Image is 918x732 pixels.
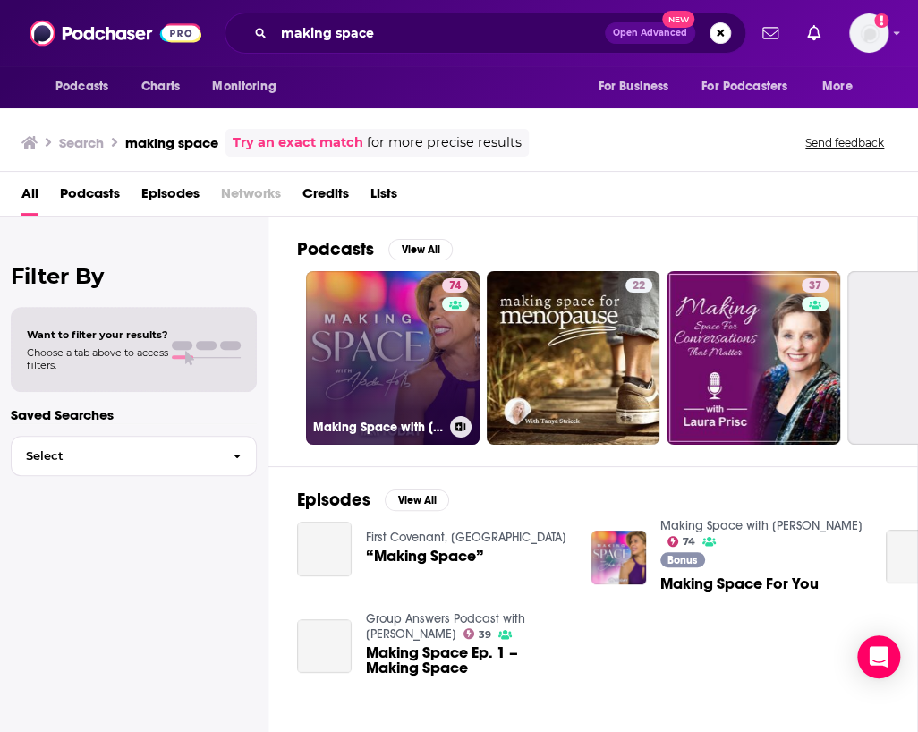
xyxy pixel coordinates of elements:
a: PodcastsView All [297,238,453,260]
a: Lists [370,179,397,216]
a: Making Space Ep. 1 – Making Space [366,645,570,676]
span: 37 [809,277,821,295]
span: Want to filter your results? [27,328,168,341]
a: 74Making Space with [PERSON_NAME] [306,271,480,445]
a: 74 [442,278,468,293]
input: Search podcasts, credits, & more... [274,19,605,47]
span: Charts [141,74,180,99]
svg: Add a profile image [874,13,888,28]
button: View All [385,489,449,511]
a: “Making Space” [366,549,484,564]
a: Try an exact match [233,132,363,153]
span: For Business [598,74,668,99]
button: Open AdvancedNew [605,22,695,44]
a: Making Space For You [660,576,819,592]
a: 37 [802,278,829,293]
span: Open Advanced [613,29,687,38]
a: Making Space with Hoda Kotb [660,518,863,533]
a: Credits [302,179,349,216]
button: open menu [810,70,875,104]
span: 22 [633,277,645,295]
span: Logged in as GregKubie [849,13,888,53]
span: Monitoring [212,74,276,99]
a: 39 [463,628,492,639]
h2: Episodes [297,489,370,511]
span: 74 [683,538,695,546]
span: More [822,74,853,99]
a: Group Answers Podcast with Brian Daniel [366,611,525,642]
span: New [662,11,694,28]
h3: Search [59,134,104,151]
span: for more precise results [367,132,522,153]
div: Search podcasts, credits, & more... [225,13,746,54]
button: open menu [200,70,299,104]
h3: making space [125,134,218,151]
button: open menu [43,70,132,104]
span: 39 [479,631,491,639]
button: View All [388,239,453,260]
button: open menu [585,70,691,104]
a: 22 [487,271,660,445]
a: Podcasts [60,179,120,216]
span: 74 [449,277,461,295]
a: Show notifications dropdown [800,18,828,48]
span: Choose a tab above to access filters. [27,346,168,371]
a: 74 [667,536,696,547]
a: EpisodesView All [297,489,449,511]
span: For Podcasters [701,74,787,99]
h3: Making Space with [PERSON_NAME] [313,420,443,435]
button: Select [11,436,257,476]
button: Show profile menu [849,13,888,53]
a: 37 [667,271,840,445]
h2: Filter By [11,263,257,289]
a: Episodes [141,179,200,216]
span: Podcasts [55,74,108,99]
a: Charts [130,70,191,104]
a: Making Space Ep. 1 – Making Space [297,619,352,674]
span: Select [12,450,218,462]
a: “Making Space” [297,522,352,576]
div: Open Intercom Messenger [857,635,900,678]
img: Podchaser - Follow, Share and Rate Podcasts [30,16,201,50]
span: Bonus [667,555,697,566]
img: Making Space For You [591,531,646,585]
a: Show notifications dropdown [755,18,786,48]
button: open menu [690,70,813,104]
a: All [21,179,38,216]
span: Networks [221,179,281,216]
img: User Profile [849,13,888,53]
h2: Podcasts [297,238,374,260]
p: Saved Searches [11,406,257,423]
button: Send feedback [800,135,889,150]
a: 22 [625,278,652,293]
a: First Covenant, Seattle [366,530,566,545]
